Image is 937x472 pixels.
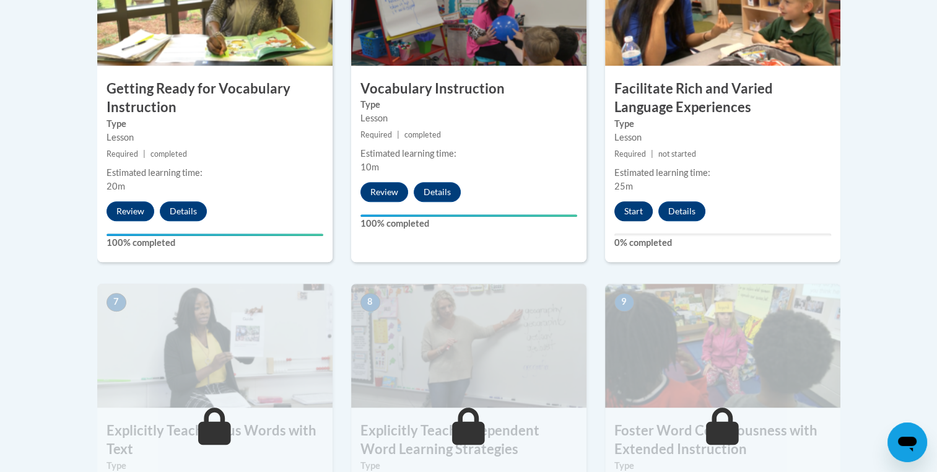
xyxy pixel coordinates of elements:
h3: Getting Ready for Vocabulary Instruction [97,79,333,118]
h3: Explicitly Teach Independent Word Learning Strategies [351,421,586,460]
button: Details [414,182,461,202]
span: 20m [107,181,125,191]
label: 100% completed [360,217,577,230]
span: | [397,130,399,139]
div: Lesson [107,131,323,144]
h3: Foster Word Consciousness with Extended Instruction [605,421,840,460]
span: 8 [360,293,380,312]
img: Course Image [97,284,333,408]
span: 9 [614,293,634,312]
label: Type [614,117,831,131]
span: | [143,149,146,159]
div: Your progress [360,214,577,217]
iframe: Button to launch messaging window [887,422,927,462]
h3: Vocabulary Instruction [351,79,586,98]
img: Course Image [605,284,840,408]
h3: Explicitly Teach Focus Words with Text [97,421,333,460]
span: 7 [107,293,126,312]
div: Estimated learning time: [107,166,323,180]
img: Course Image [351,284,586,408]
div: Estimated learning time: [360,147,577,160]
button: Details [658,201,705,221]
label: 0% completed [614,236,831,250]
span: Required [107,149,138,159]
button: Review [360,182,408,202]
span: Required [360,130,392,139]
label: Type [360,98,577,111]
label: 100% completed [107,236,323,250]
span: 10m [360,162,379,172]
div: Estimated learning time: [614,166,831,180]
div: Lesson [614,131,831,144]
button: Start [614,201,653,221]
div: Your progress [107,234,323,236]
label: Type [107,117,323,131]
span: completed [404,130,441,139]
span: completed [150,149,187,159]
button: Review [107,201,154,221]
span: | [651,149,653,159]
button: Details [160,201,207,221]
h3: Facilitate Rich and Varied Language Experiences [605,79,840,118]
span: not started [658,149,696,159]
span: Required [614,149,646,159]
span: 25m [614,181,633,191]
div: Lesson [360,111,577,125]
